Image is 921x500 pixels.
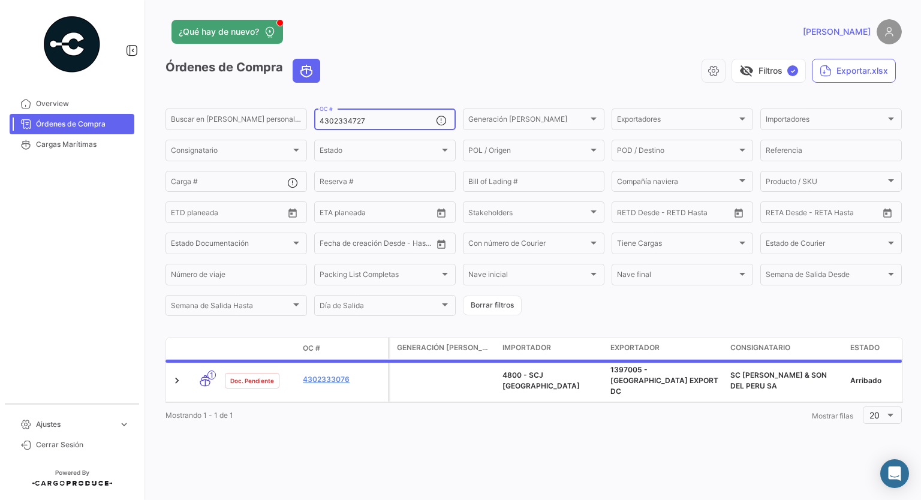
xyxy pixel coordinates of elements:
div: Abrir Intercom Messenger [880,459,909,488]
span: Generación [PERSON_NAME] [468,117,588,125]
datatable-header-cell: Consignatario [726,338,845,359]
span: Importadores [766,117,886,125]
span: 20 [869,410,880,420]
button: Exportar.xlsx [812,59,896,83]
span: Estado [850,342,880,353]
button: Open calendar [284,204,302,222]
span: Cerrar Sesión [36,439,130,450]
a: Órdenes de Compra [10,114,134,134]
button: Open calendar [432,204,450,222]
a: Cargas Marítimas [10,134,134,155]
a: Expand/Collapse Row [171,375,183,387]
datatable-header-cell: Exportador [606,338,726,359]
span: 4800 - SCJ Perú [502,371,580,390]
input: Desde [171,210,192,218]
button: Ocean [293,59,320,82]
span: Estado de Courier [766,241,886,249]
span: POL / Origen [468,148,588,156]
input: Desde [320,241,341,249]
span: Día de Salida [320,303,440,312]
button: ¿Qué hay de nuevo? [171,20,283,44]
span: Ajustes [36,419,114,430]
input: Hasta [350,241,404,249]
span: Tiene Cargas [617,241,737,249]
datatable-header-cell: Importador [498,338,606,359]
span: expand_more [119,419,130,430]
span: visibility_off [739,64,754,78]
span: [PERSON_NAME] [803,26,871,38]
span: Semana de Salida Hasta [171,303,291,312]
span: ✓ [787,65,798,76]
span: POD / Destino [617,148,737,156]
input: Hasta [647,210,701,218]
span: Órdenes de Compra [36,119,130,129]
a: 4302333076 [303,374,383,385]
button: Borrar filtros [463,296,522,315]
span: Nave inicial [468,272,588,281]
span: Estado [320,148,440,156]
datatable-header-cell: Generación de cargas [390,338,498,359]
input: Desde [320,210,341,218]
a: Overview [10,94,134,114]
input: Hasta [796,210,850,218]
span: Semana de Salida Desde [766,272,886,281]
input: Desde [617,210,639,218]
button: Open calendar [432,235,450,253]
span: 1 [207,371,216,379]
img: powered-by.png [42,14,102,74]
span: ¿Qué hay de nuevo? [179,26,259,38]
span: Mostrar filas [812,411,853,420]
span: Exportador [610,342,660,353]
span: SC JOHNSON & SON DEL PERU SA [730,371,827,390]
input: Desde [766,210,787,218]
span: Nave final [617,272,737,281]
span: Compañía naviera [617,179,737,188]
datatable-header-cell: OC # [298,338,388,359]
span: Generación [PERSON_NAME] [397,342,493,353]
span: Estado Documentación [171,241,291,249]
input: Hasta [350,210,404,218]
input: Hasta [201,210,255,218]
button: visibility_offFiltros✓ [732,59,806,83]
span: Exportadores [617,117,737,125]
h3: Órdenes de Compra [165,59,324,83]
datatable-header-cell: Modo de Transporte [190,344,220,353]
span: Stakeholders [468,210,588,218]
span: Consignatario [730,342,790,353]
span: Mostrando 1 - 1 de 1 [165,411,233,420]
datatable-header-cell: Estado Doc. [220,344,298,353]
span: Packing List Completas [320,272,440,281]
span: Doc. Pendiente [230,376,274,385]
span: Importador [502,342,551,353]
button: Open calendar [878,204,896,222]
span: Con número de Courier [468,241,588,249]
button: Open calendar [730,204,748,222]
span: 1397005 - TOLUCA EXPORT DC [610,365,718,396]
span: OC # [303,343,320,354]
img: placeholder-user.png [877,19,902,44]
span: Producto / SKU [766,179,886,188]
span: Consignatario [171,148,291,156]
span: Cargas Marítimas [36,139,130,150]
span: Overview [36,98,130,109]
